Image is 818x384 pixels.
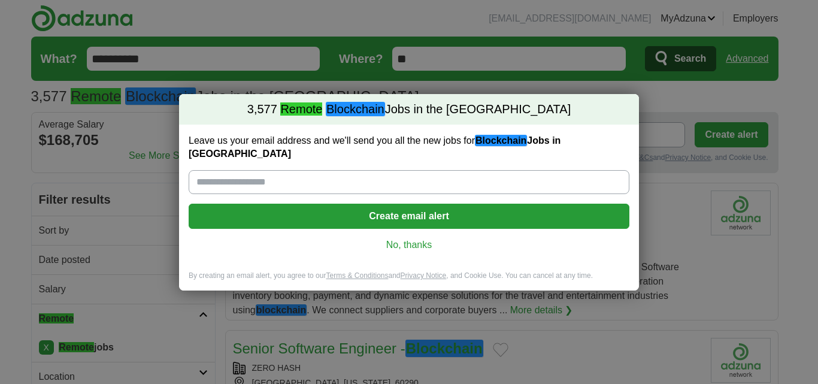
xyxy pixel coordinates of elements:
[475,135,527,146] em: Blockchain
[247,101,277,118] span: 3,577
[179,271,639,291] div: By creating an email alert, you agree to our and , and Cookie Use. You can cancel at any time.
[280,102,322,116] em: Remote
[326,271,388,280] a: Terms & Conditions
[189,204,629,229] button: Create email alert
[179,94,639,125] h2: Jobs in the [GEOGRAPHIC_DATA]
[326,102,385,116] em: Blockchain
[189,134,629,161] label: Leave us your email address and we'll send you all the new jobs for
[198,238,620,252] a: No, thanks
[401,271,447,280] a: Privacy Notice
